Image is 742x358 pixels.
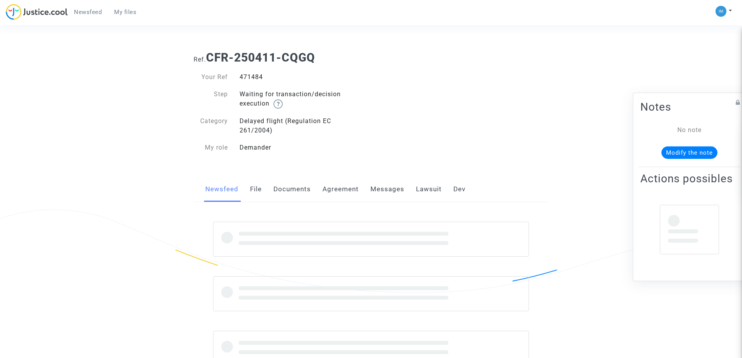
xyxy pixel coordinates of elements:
b: CFR-250411-CQGQ [206,51,315,64]
a: Newsfeed [68,6,108,18]
a: Newsfeed [205,176,238,202]
a: File [250,176,262,202]
div: Delayed flight (Regulation EC 261/2004) [234,116,371,135]
div: Waiting for transaction/decision execution [234,90,371,109]
h2: Actions possibles [640,171,738,185]
h2: Notes [640,100,738,113]
span: My files [114,9,136,16]
div: 471484 [234,72,371,82]
div: Step [188,90,234,109]
img: help.svg [273,99,283,109]
span: Newsfeed [74,9,102,16]
a: My files [108,6,143,18]
button: Modify the note [661,146,717,159]
div: My role [188,143,234,152]
a: Agreement [323,176,359,202]
div: Your Ref [188,72,234,82]
a: Dev [453,176,465,202]
div: Category [188,116,234,135]
a: Lawsuit [416,176,442,202]
div: Demander [234,143,371,152]
div: No note [652,125,727,134]
img: a105443982b9e25553e3eed4c9f672e7 [716,6,726,17]
a: Documents [273,176,311,202]
span: Ref. [194,56,206,63]
img: jc-logo.svg [6,4,68,20]
a: Messages [370,176,404,202]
